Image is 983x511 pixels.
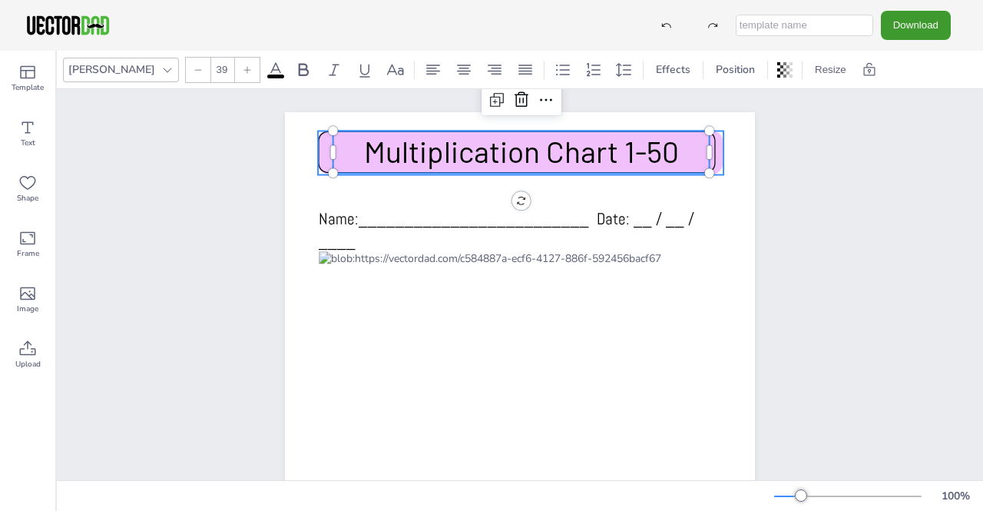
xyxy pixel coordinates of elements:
[21,137,35,149] span: Text
[736,15,873,36] input: template name
[25,14,111,37] img: VectorDad-1.png
[713,62,758,77] span: Position
[809,58,852,82] button: Resize
[12,81,44,94] span: Template
[319,208,694,251] span: Name:_________________________ Date: __ / __ / ____
[17,247,39,260] span: Frame
[881,11,951,39] button: Download
[15,358,41,370] span: Upload
[653,62,693,77] span: Effects
[17,192,38,204] span: Shape
[17,303,38,315] span: Image
[364,133,679,169] span: Multiplication Chart 1-50
[65,59,158,80] div: [PERSON_NAME]
[937,489,974,503] div: 100 %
